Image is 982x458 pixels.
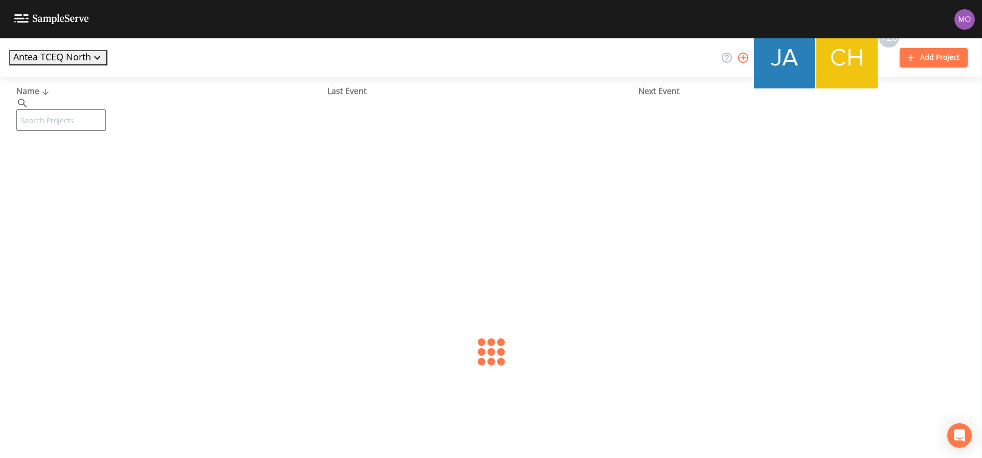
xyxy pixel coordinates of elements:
button: Antea TCEQ North [9,50,107,65]
div: Last Event [327,85,638,97]
img: 4e251478aba98ce068fb7eae8f78b90c [954,9,975,30]
button: Add Project [900,48,968,67]
div: Charles Medina [816,27,878,88]
img: 2e773653e59f91cc345d443c311a9659 [754,27,815,88]
div: Next Event [638,85,949,97]
input: Search Projects [16,109,106,131]
img: c74b8b8b1c7a9d34f67c5e0ca157ed15 [816,27,878,88]
img: logo [14,14,89,24]
div: Open Intercom Messenger [947,423,972,448]
div: James Whitmire [753,27,816,88]
span: Name [16,85,52,97]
